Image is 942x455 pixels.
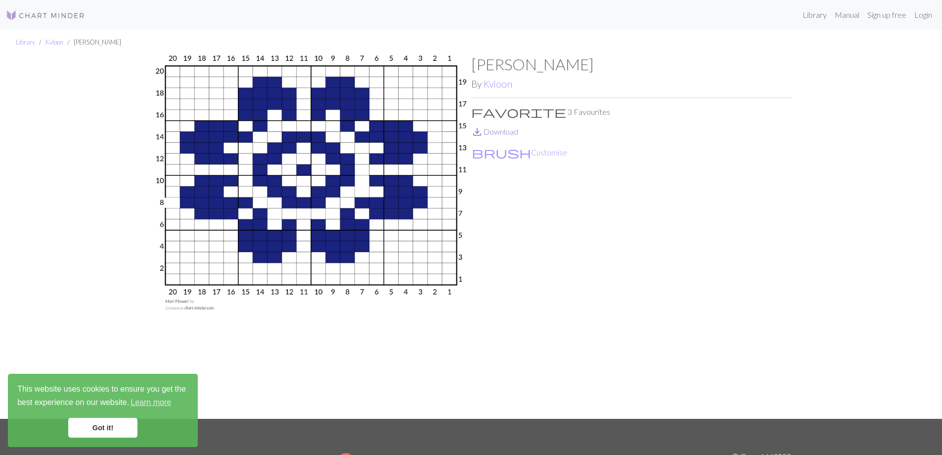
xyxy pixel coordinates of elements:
[472,146,531,159] span: brush
[6,9,85,21] img: Logo
[471,55,792,74] h1: [PERSON_NAME]
[484,78,512,90] a: Kvloon
[471,126,483,138] i: Download
[472,147,531,158] i: Customise
[471,78,792,90] h2: By
[471,106,792,118] p: 3 Favourites
[68,418,137,438] a: dismiss cookie message
[471,146,568,159] button: CustomiseCustomise
[63,38,121,47] li: [PERSON_NAME]
[16,38,35,46] a: Library
[831,5,863,25] a: Manual
[45,38,63,46] a: Kvloon
[151,55,471,419] img: Mari Flower
[471,106,566,118] i: Favourite
[863,5,910,25] a: Sign up free
[129,395,173,410] a: learn more about cookies
[471,125,483,139] span: save_alt
[799,5,831,25] a: Library
[471,127,518,136] a: DownloadDownload
[471,105,566,119] span: favorite
[910,5,936,25] a: Login
[17,383,188,410] span: This website uses cookies to ensure you get the best experience on our website.
[8,374,198,447] div: cookieconsent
